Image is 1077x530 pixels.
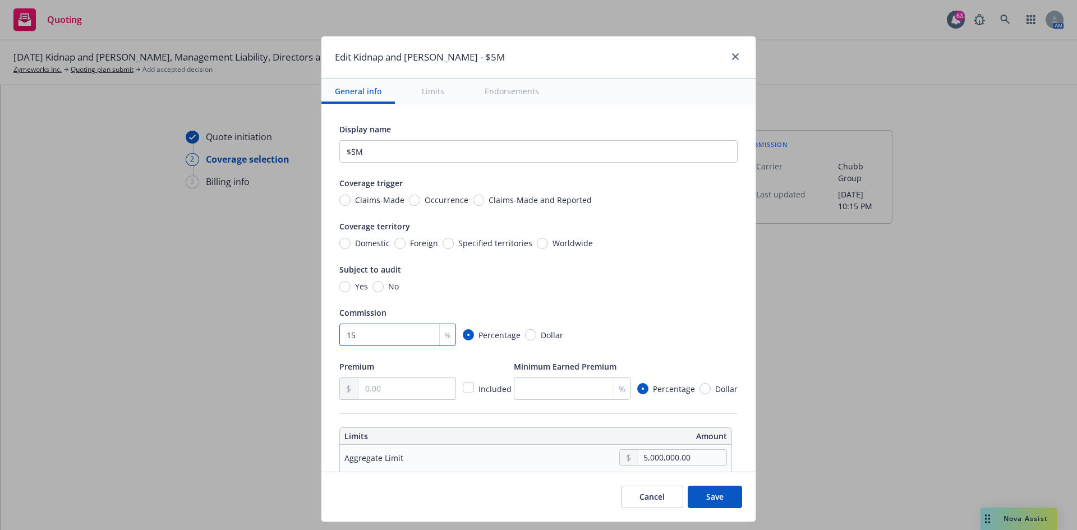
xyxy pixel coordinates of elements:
[339,221,410,232] span: Coverage territory
[458,237,532,249] span: Specified territories
[478,329,521,341] span: Percentage
[355,280,368,292] span: Yes
[358,378,455,399] input: 0.00
[355,194,404,206] span: Claims-Made
[408,79,458,104] button: Limits
[541,329,563,341] span: Dollar
[321,79,395,104] button: General info
[553,237,593,249] span: Worldwide
[619,383,625,395] span: %
[653,383,695,395] span: Percentage
[478,384,512,394] span: Included
[335,50,505,64] h1: Edit Kidnap and [PERSON_NAME] - $5M
[729,50,742,63] a: close
[409,195,420,206] input: Occurrence
[489,194,592,206] span: Claims-Made and Reported
[688,486,742,508] button: Save
[339,124,391,135] span: Display name
[425,194,468,206] span: Occurrence
[339,238,351,249] input: Domestic
[410,237,438,249] span: Foreign
[637,383,648,394] input: Percentage
[473,195,484,206] input: Claims-Made and Reported
[339,195,351,206] input: Claims-Made
[638,450,726,466] input: 0.00
[540,428,731,445] th: Amount
[339,307,386,318] span: Commission
[444,329,451,341] span: %
[339,178,403,188] span: Coverage trigger
[355,237,390,249] span: Domestic
[525,329,536,340] input: Dollar
[339,264,401,275] span: Subject to audit
[537,238,548,249] input: Worldwide
[394,238,406,249] input: Foreign
[340,428,496,445] th: Limits
[339,361,374,372] span: Premium
[621,486,683,508] button: Cancel
[463,329,474,340] input: Percentage
[388,280,399,292] span: No
[471,79,553,104] button: Endorsements
[344,452,403,464] div: Aggregate Limit
[715,383,738,395] span: Dollar
[443,238,454,249] input: Specified territories
[699,383,711,394] input: Dollar
[372,281,384,292] input: No
[339,281,351,292] input: Yes
[514,361,616,372] span: Minimum Earned Premium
